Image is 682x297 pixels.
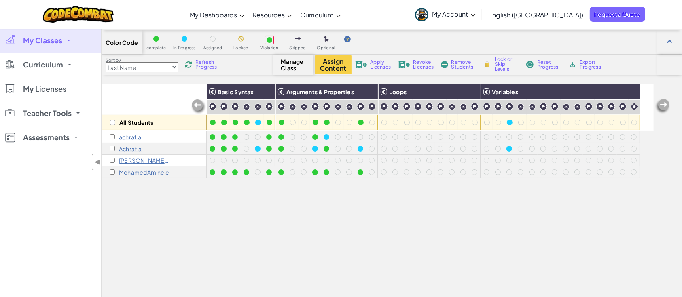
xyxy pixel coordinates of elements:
[233,46,248,50] span: Locked
[119,145,142,152] p: Achraf a
[119,119,154,126] p: All Students
[209,103,216,110] img: IconChallengeLevel.svg
[590,7,645,22] a: Request a Quote
[295,37,301,40] img: IconSkippedLevel.svg
[585,103,593,110] img: IconChallengeLevel.svg
[596,103,604,110] img: IconChallengeLevel.svg
[413,60,434,70] span: Revoke Licenses
[414,103,422,110] img: IconChallengeLevel.svg
[485,4,588,25] a: English ([GEOGRAPHIC_DATA])
[517,103,524,110] img: IconPracticeLevel.svg
[220,103,228,110] img: IconChallengeLevel.svg
[94,156,101,168] span: ◀
[392,103,399,110] img: IconChallengeLevel.svg
[185,61,192,68] img: IconReload.svg
[254,103,261,110] img: IconPracticeLevel.svg
[344,36,351,42] img: IconHint.svg
[218,88,254,95] span: Basic Syntax
[289,46,306,50] span: Skipped
[23,110,72,117] span: Teacher Tools
[357,103,364,110] img: IconChallengeLevel.svg
[495,57,519,72] span: Lock or Skip Levels
[277,103,285,110] img: IconChallengeLevel.svg
[449,103,455,110] img: IconPracticeLevel.svg
[398,61,410,68] img: IconLicenseRevoke.svg
[323,103,330,110] img: IconChallengeLevel.svg
[411,2,480,27] a: My Account
[119,134,141,140] p: achraf a
[317,46,335,50] span: Optional
[23,37,62,44] span: My Classes
[43,6,114,23] img: CodeCombat logo
[489,11,584,19] span: English ([GEOGRAPHIC_DATA])
[437,103,445,110] img: IconChallengeLevel.svg
[540,103,547,110] img: IconChallengeLevel.svg
[106,39,138,46] span: Color Code
[281,58,305,71] span: Manage Class
[403,103,411,110] img: IconChallengeLevel.svg
[506,103,513,110] img: IconChallengeLevel.svg
[106,57,178,63] label: Sort by
[389,88,407,95] span: Loops
[301,103,307,110] img: IconPracticeLevel.svg
[324,36,329,42] img: IconOptionalLevel.svg
[483,103,491,110] img: IconChallengeLevel.svg
[494,103,502,110] img: IconChallengeLevel.svg
[580,60,604,70] span: Export Progress
[380,103,388,110] img: IconChallengeLevel.svg
[119,169,169,175] p: MohamedAmine e
[569,61,576,68] img: IconArchive.svg
[471,103,479,110] img: IconChallengeLevel.svg
[248,4,296,25] a: Resources
[492,88,518,95] span: Variables
[315,55,352,74] button: Assign Content
[654,98,671,114] img: Arrow_Left_Inactive.png
[289,103,296,110] img: IconPracticeLevel.svg
[370,60,391,70] span: Apply Licenses
[451,60,476,70] span: Remove Students
[231,103,239,110] img: IconChallengeLevel.svg
[260,46,278,50] span: Violation
[203,46,222,50] span: Assigned
[563,103,570,110] img: IconPracticeLevel.svg
[23,61,63,68] span: Curriculum
[23,134,70,141] span: Assessments
[608,103,615,110] img: IconChallengeLevel.svg
[311,103,319,110] img: IconChallengeLevel.svg
[426,103,433,110] img: IconChallengeLevel.svg
[574,103,581,110] img: IconPracticeLevel.svg
[432,10,476,18] span: My Account
[119,157,169,164] p: Ayman A
[483,61,491,68] img: IconLock.svg
[190,11,237,19] span: My Dashboards
[526,61,534,68] img: IconReset.svg
[296,4,345,25] a: Curriculum
[243,103,250,110] img: IconPracticeLevel.svg
[355,61,367,68] img: IconLicenseApply.svg
[300,11,334,19] span: Curriculum
[186,4,248,25] a: My Dashboards
[195,60,220,70] span: Refresh Progress
[23,85,66,93] span: My Licenses
[619,103,627,110] img: IconChallengeLevel.svg
[631,103,638,110] img: IconIntro.svg
[346,103,353,110] img: IconPracticeLevel.svg
[335,103,341,110] img: IconPracticeLevel.svg
[460,103,467,110] img: IconPracticeLevel.svg
[252,11,285,19] span: Resources
[265,103,273,110] img: IconChallengeLevel.svg
[441,61,448,68] img: IconRemoveStudents.svg
[286,88,354,95] span: Arguments & Properties
[191,99,207,115] img: Arrow_Left_Inactive.png
[368,103,376,110] img: IconChallengeLevel.svg
[529,103,536,110] img: IconPracticeLevel.svg
[173,46,196,50] span: In Progress
[146,46,166,50] span: complete
[415,8,428,21] img: avatar
[551,103,559,110] img: IconChallengeLevel.svg
[537,60,561,70] span: Reset Progress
